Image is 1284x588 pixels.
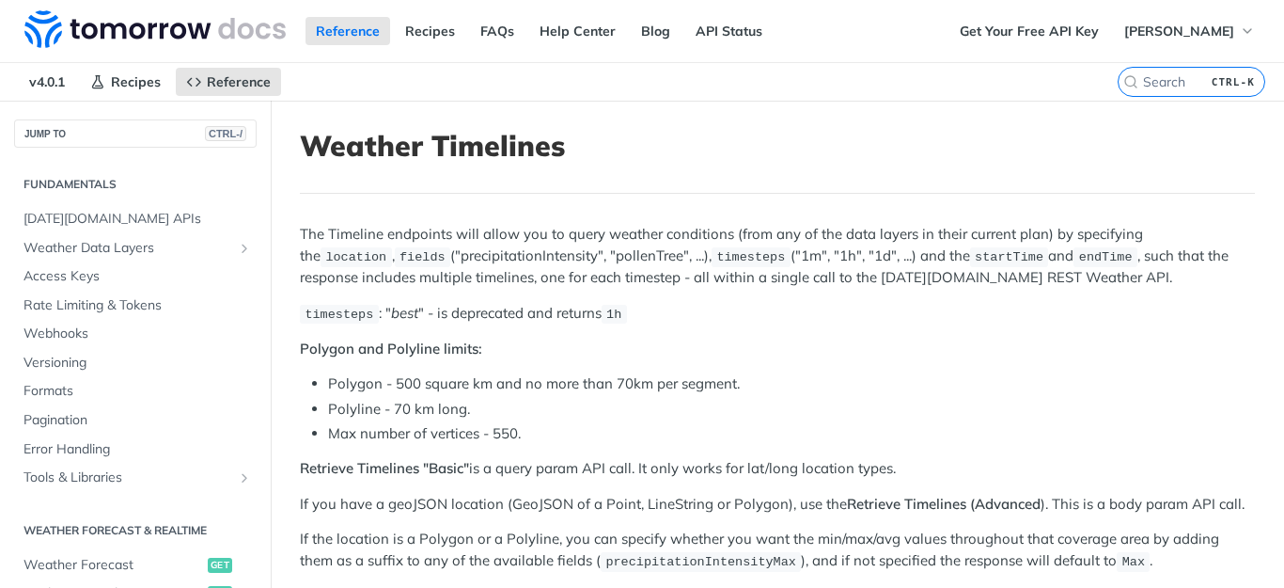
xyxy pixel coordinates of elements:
[949,17,1109,45] a: Get Your Free API Key
[1114,17,1265,45] button: [PERSON_NAME]
[23,210,252,229] span: [DATE][DOMAIN_NAME] APIs
[300,340,482,358] strong: Polygon and Polyline limits:
[205,126,246,141] span: CTRL-/
[529,17,626,45] a: Help Center
[716,250,785,264] span: timesteps
[328,373,1255,395] li: Polygon - 500 square km and no more than 70km per segment.
[14,176,257,193] h2: Fundamentals
[23,382,252,401] span: Formats
[23,556,203,575] span: Weather Forecast
[23,354,252,373] span: Versioning
[14,320,257,348] a: Webhooks
[1124,23,1234,40] span: [PERSON_NAME]
[847,495,1041,513] strong: Retrieve Timelines (Advanced
[391,304,418,322] em: best
[631,17,681,45] a: Blog
[300,224,1255,288] p: The Timeline endpoints will allow you to query weather conditions (from any of the data layers in...
[14,551,257,580] a: Weather Forecastget
[111,73,161,90] span: Recipes
[300,494,1255,516] p: If you have a geoJSON location (GeoJSON of a Point, LineString or Polygon), use the ). This is a ...
[470,17,525,45] a: FAQs
[23,325,252,343] span: Webhooks
[24,10,286,48] img: Tomorrow.io Weather API Docs
[23,469,232,487] span: Tools & Libraries
[305,308,373,322] span: timesteps
[14,522,257,539] h2: Weather Forecast & realtime
[14,406,257,435] a: Pagination
[395,17,465,45] a: Recipes
[300,458,1255,480] p: is a query param API call. It only works for lat/long location types.
[685,17,773,45] a: API Status
[23,411,252,430] span: Pagination
[328,399,1255,421] li: Polyline - 70 km long.
[606,308,621,322] span: 1h
[300,529,1255,572] p: If the location is a Polygon or a Polyline, you can specify whether you want the min/max/avg valu...
[300,129,1255,163] h1: Weather Timelines
[80,68,171,96] a: Recipes
[325,250,386,264] span: location
[23,296,252,315] span: Rate Limiting & Tokens
[1122,555,1145,569] span: Max
[975,250,1043,264] span: startTime
[14,119,257,148] button: JUMP TOCTRL-/
[14,234,257,262] a: Weather Data LayersShow subpages for Weather Data Layers
[23,440,252,459] span: Error Handling
[176,68,281,96] a: Reference
[300,303,1255,325] p: : " " - is deprecated and returns
[237,470,252,485] button: Show subpages for Tools & Libraries
[208,558,232,573] span: get
[23,267,252,286] span: Access Keys
[14,464,257,492] a: Tools & LibrariesShow subpages for Tools & Libraries
[328,423,1255,445] li: Max number of vertices - 550.
[300,459,469,477] strong: Retrieve Timelines "Basic"
[1207,72,1260,91] kbd: CTRL-K
[605,555,796,569] span: precipitationIntensityMax
[14,292,257,320] a: Rate Limiting & Tokens
[14,436,257,464] a: Error Handling
[14,377,257,405] a: Formats
[305,17,390,45] a: Reference
[1079,250,1133,264] span: endTime
[14,349,257,377] a: Versioning
[237,241,252,256] button: Show subpages for Weather Data Layers
[207,73,271,90] span: Reference
[399,250,446,264] span: fields
[19,68,75,96] span: v4.0.1
[14,262,257,291] a: Access Keys
[1123,74,1138,89] svg: Search
[14,205,257,233] a: [DATE][DOMAIN_NAME] APIs
[23,239,232,258] span: Weather Data Layers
